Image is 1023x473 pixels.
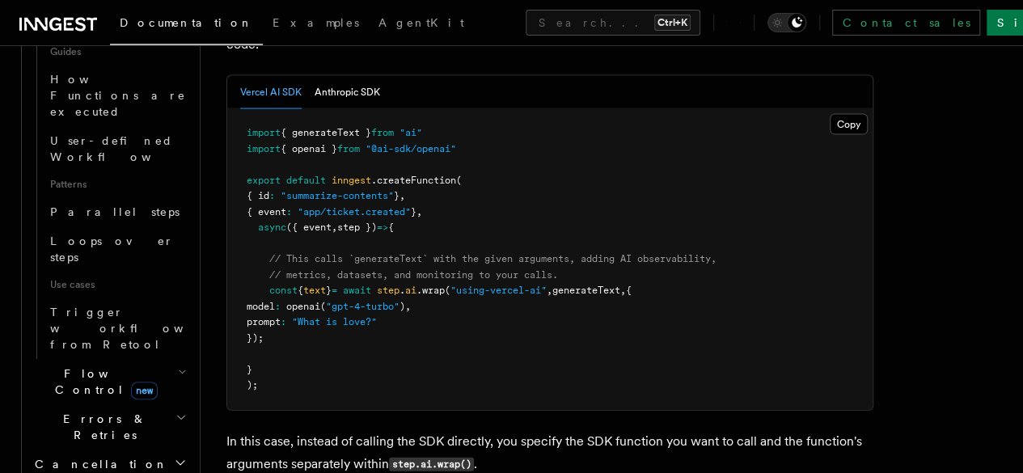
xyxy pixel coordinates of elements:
[269,269,558,281] span: // metrics, datasets, and monitoring to your calls.
[405,301,411,312] span: ,
[247,379,258,391] span: );
[405,285,416,296] span: ai
[389,458,474,471] code: step.ai.wrap()
[654,15,691,31] kbd: Ctrl+K
[269,190,275,201] span: :
[399,190,405,201] span: ,
[110,5,263,45] a: Documentation
[247,316,281,327] span: prompt
[394,190,399,201] span: }
[378,16,464,29] span: AgentKit
[399,127,422,138] span: "ai"
[28,456,168,472] span: Cancellation
[281,316,286,327] span: :
[456,175,462,186] span: (
[120,16,253,29] span: Documentation
[44,226,190,272] a: Loops over steps
[416,285,445,296] span: .wrap
[269,253,717,264] span: // This calls `generateText` with the given arguments, adding AI observability,
[337,143,360,154] span: from
[399,301,405,312] span: )
[767,13,806,32] button: Toggle dark mode
[44,39,190,65] span: Guides
[298,285,303,296] span: {
[303,285,326,296] span: text
[50,234,174,264] span: Loops over steps
[247,190,269,201] span: { id
[411,206,416,217] span: }
[399,285,405,296] span: .
[552,285,620,296] span: generateText
[326,301,399,312] span: "gpt-4-turbo"
[240,76,302,109] button: Vercel AI SDK
[445,285,450,296] span: (
[263,5,369,44] a: Examples
[44,197,190,226] a: Parallel steps
[320,301,326,312] span: (
[526,10,700,36] button: Search...Ctrl+K
[332,285,337,296] span: =
[247,206,286,217] span: { event
[281,143,337,154] span: { openai }
[292,316,377,327] span: "What is love?"
[620,285,626,296] span: ,
[450,285,547,296] span: "using-vercel-ai"
[369,5,474,44] a: AgentKit
[50,205,180,218] span: Parallel steps
[131,382,158,399] span: new
[377,222,388,233] span: =>
[273,16,359,29] span: Examples
[50,73,186,118] span: How Functions are executed
[286,206,292,217] span: :
[281,190,394,201] span: "summarize-contents"
[44,65,190,126] a: How Functions are executed
[28,359,190,404] button: Flow Controlnew
[28,365,178,398] span: Flow Control
[281,127,371,138] span: { generateText }
[28,404,190,450] button: Errors & Retries
[50,134,196,163] span: User-defined Workflows
[830,114,868,135] button: Copy
[366,143,456,154] span: "@ai-sdk/openai"
[298,206,411,217] span: "app/ticket.created"
[44,171,190,197] span: Patterns
[337,222,377,233] span: step })
[286,175,326,186] span: default
[247,364,252,375] span: }
[388,222,394,233] span: {
[44,298,190,359] a: Trigger workflows from Retool
[258,222,286,233] span: async
[247,175,281,186] span: export
[832,10,980,36] a: Contact sales
[371,175,456,186] span: .createFunction
[50,306,228,351] span: Trigger workflows from Retool
[28,411,175,443] span: Errors & Retries
[247,127,281,138] span: import
[547,285,552,296] span: ,
[332,175,371,186] span: inngest
[343,285,371,296] span: await
[247,143,281,154] span: import
[44,126,190,171] a: User-defined Workflows
[332,222,337,233] span: ,
[269,285,298,296] span: const
[377,285,399,296] span: step
[44,272,190,298] span: Use cases
[416,206,422,217] span: ,
[315,76,380,109] button: Anthropic SDK
[371,127,394,138] span: from
[286,301,320,312] span: openai
[326,285,332,296] span: }
[626,285,632,296] span: {
[247,301,275,312] span: model
[275,301,281,312] span: :
[286,222,332,233] span: ({ event
[247,332,264,344] span: });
